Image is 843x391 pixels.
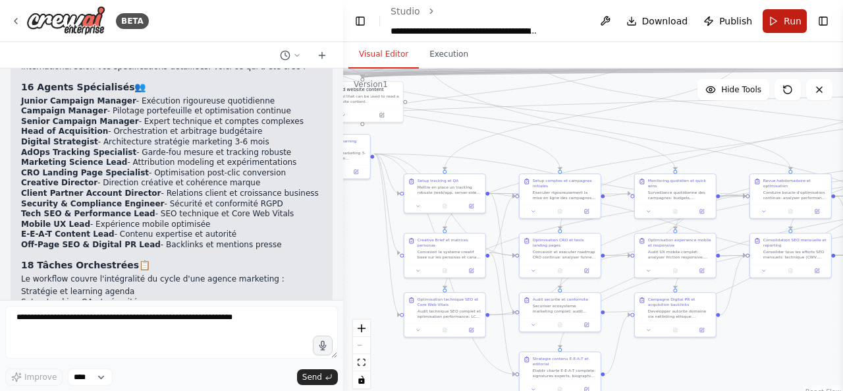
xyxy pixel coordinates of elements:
div: A tool that can be used to read a website content. [334,94,399,104]
button: No output available [661,208,689,216]
g: Edge from 8747bcc5-e952-4d4e-a10f-7d5ec5901f8b to 9240c2d4-30f4-4e95-881b-fcf20a64087e [489,193,515,256]
button: No output available [661,326,689,334]
button: Open in side panel [805,208,828,216]
g: Edge from f33d84fb-62ae-4196-bf2e-f91d1690fbb9 to fad4cb44-74e9-45b7-8d15-7fc49bf817b8 [489,252,746,318]
button: Download [621,9,693,33]
g: Edge from 32e35d2a-dd66-4c99-9d03-73ec517417ff to fad4cb44-74e9-45b7-8d15-7fc49bf817b8 [720,252,746,318]
g: Edge from 4b52569a-41bd-4c33-81b2-a8f0727c2abb to dde06132-8bf6-455c-b2b3-3bed95cfcdd6 [720,190,746,199]
button: Open in side panel [460,267,482,275]
li: - Exécution rigoureuse quotidienne [21,96,322,107]
strong: 18 Tâches Orchestrées [21,260,139,270]
span: Improve [24,372,57,382]
button: zoom in [353,320,370,337]
strong: Security & Compliance Engineer [21,199,164,208]
button: No output available [546,321,574,329]
div: Executer rigoureusement la mise en ligne des campagnes selon le brief valide et les assets approu... [533,190,597,200]
button: No output available [546,208,574,216]
div: Optimisation technique SEO et Core Web Vitals [418,297,481,307]
li: - Optimisation post-clic conversion [21,168,322,179]
div: Creative Brief et matrices personasConcevoir le systeme creatif base sur les personas et canaux d... [404,233,486,278]
button: No output available [546,267,574,275]
li: - Pilotage portefeuille et optimisation continue [21,106,322,117]
button: Open in side panel [344,168,367,176]
div: Audit securite et conformiteSecuriser ecosysteme marketing complet: audit OWASP Top 10, implement... [519,292,601,332]
button: Start a new chat [312,47,333,63]
div: BETA [116,13,149,29]
g: Edge from f93e9cc1-0130-42ff-baae-e85f214e3670 to 32e35d2a-dd66-4c99-9d03-73ec517417ff [605,311,630,377]
li: - Garde-fou mesure et tracking robuste [21,148,322,158]
button: Open in side panel [575,208,597,216]
g: Edge from 8747bcc5-e952-4d4e-a10f-7d5ec5901f8b to f93e9cc1-0130-42ff-baae-e85f214e3670 [489,249,515,377]
div: Mettre en place un tracking robuste (web/app, server-side si pertinent) et garantir la conformite... [418,185,481,195]
button: Hide Tools [697,79,769,100]
button: No output available [776,208,804,216]
g: Edge from 9240c2d4-30f4-4e95-881b-fcf20a64087e to 4b52569a-41bd-4c33-81b2-a8f0727c2abb [605,190,630,199]
li: - Architecture stratégie marketing 3-6 mois [21,137,322,148]
button: Open in side panel [575,321,597,329]
div: Strategie contenu E-E-A-T et editorial [533,356,597,367]
button: Open in side panel [460,326,482,334]
g: Edge from d4449147-3914-4173-8894-5716f7d4b52e to 42972b7b-fb5a-46ca-a2e3-1a18a6131d21 [374,150,400,196]
div: ScrapeWebsiteToolRead website contentA tool that can be used to read a website content. [321,81,404,123]
g: Edge from 8747bcc5-e952-4d4e-a10f-7d5ec5901f8b to 990b7bdb-3c28-469a-b2a7-3531698c2487 [489,249,515,258]
span: Download [642,15,688,28]
div: Campagne Digital PR et acquisition backlinksDevelopper autorite domaine via netlinking ethique: c... [634,292,717,338]
strong: Marketing Science Lead [21,158,127,167]
li: - SEO technique et Core Web Vitals [21,209,322,220]
nav: breadcrumb [391,5,584,38]
li: - Relations client et croissance business [21,189,322,199]
button: Hide left sidebar [351,12,369,30]
div: Read website content [334,86,384,92]
strong: Mobile UX Lead [21,220,90,229]
div: Campagne Digital PR et acquisition backlinks [648,297,712,307]
div: Version 1 [354,79,388,90]
button: No output available [431,202,458,210]
div: Audit securite et conformite [533,297,588,302]
p: Le workflow couvre l'intégralité du cycle d'une agence marketing : [21,274,322,285]
li: - Expérience mobile optimisée [21,220,322,230]
strong: Digital Strategist [21,137,98,146]
div: Optimisation experience mobile et responsive [648,237,712,248]
strong: Head of Acquisition [21,127,108,136]
li: - Contenu expertise et autorité [21,229,322,240]
strong: Senior Campaign Manager [21,117,139,126]
g: Edge from f4680ff4-b40b-44d1-945a-bc4a8c1578e4 to 4b52569a-41bd-4c33-81b2-a8f0727c2abb [211,56,678,170]
button: No output available [776,267,804,275]
li: - Backlinks et mentions presse [21,240,322,251]
strong: CRO Landing Page Specialist [21,168,149,177]
button: Open in side panel [363,111,400,119]
g: Edge from d4449147-3914-4173-8894-5716f7d4b52e to f33d84fb-62ae-4196-bf2e-f91d1690fbb9 [374,150,400,318]
span: Send [302,372,322,382]
g: Edge from f4680ff4-b40b-44d1-945a-bc4a8c1578e4 to 9240c2d4-30f4-4e95-881b-fcf20a64087e [211,56,563,170]
div: Revue hebdomadaire et optimisationConduire boucle d'optimisation continue: analyser performance s... [749,173,832,219]
g: Edge from f33d84fb-62ae-4196-bf2e-f91d1690fbb9 to c1e3b3f9-9429-4631-9240-6fe09d7e40a9 [489,252,630,318]
button: toggle interactivity [353,371,370,388]
span: Hide Tools [721,84,761,95]
strong: Creative Director [21,178,97,187]
button: Open in side panel [690,267,713,275]
div: Concevoir et executer roadmap CRO continue: analyser funnels de conversion, identifier drop-offs,... [533,249,597,260]
button: fit view [353,354,370,371]
button: Open in side panel [460,202,482,210]
div: Etablir charte E-E-A-T complete: signatures experts, biographies auteurs, processus review, citat... [533,368,597,378]
li: - Expert technique et comptes complexes [21,117,322,127]
button: Visual Editor [348,41,419,69]
li: Stratégie et learning agenda [21,287,322,297]
span: Publish [719,15,752,28]
strong: Tech SEO & Performance Lead [21,209,155,218]
button: Open in side panel [690,208,713,216]
div: Monitoring quotidien et quick winsSurveillance quotidienne des campagnes: budgets, diffusions, st... [634,173,717,219]
button: Send [297,369,338,385]
button: Open in side panel [575,267,597,275]
div: Monitoring quotidien et quick wins [648,178,712,189]
h3: 👥 [21,80,322,94]
h3: 📋 [21,258,322,272]
div: Concevoir le systeme creatif base sur les personas et canaux definis en strategie. Definir platef... [418,249,481,260]
li: - Direction créative et cohérence marque [21,178,322,189]
div: Consolidation SEO mensuelle et reporting [763,237,827,248]
g: Edge from 9f345eba-053e-4599-9489-b480747f6956 to 42972b7b-fb5a-46ca-a2e3-1a18a6131d21 [441,56,744,170]
div: Setup tracking et QA [418,178,459,183]
li: - Sécurité et conformité RGPD [21,199,322,210]
button: No output available [661,267,689,275]
div: Creative Brief et matrices personas [418,237,481,248]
